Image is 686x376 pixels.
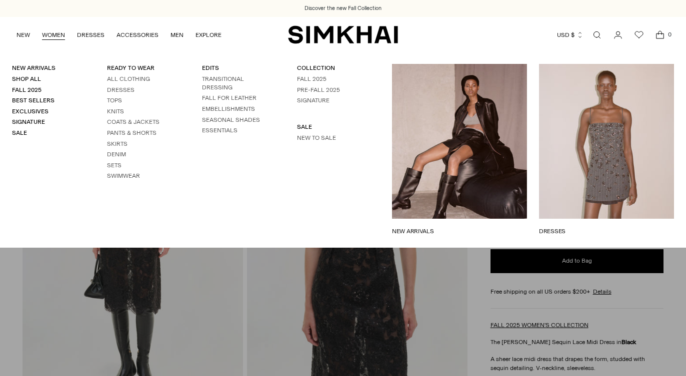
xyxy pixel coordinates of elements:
[170,24,183,46] a: MEN
[304,4,381,12] a: Discover the new Fall Collection
[608,25,628,45] a: Go to the account page
[557,24,583,46] button: USD $
[195,24,221,46] a: EXPLORE
[116,24,158,46] a: ACCESSORIES
[650,25,670,45] a: Open cart modal
[288,25,398,44] a: SIMKHAI
[42,24,65,46] a: WOMEN
[629,25,649,45] a: Wishlist
[77,24,104,46] a: DRESSES
[587,25,607,45] a: Open search modal
[665,30,674,39] span: 0
[16,24,30,46] a: NEW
